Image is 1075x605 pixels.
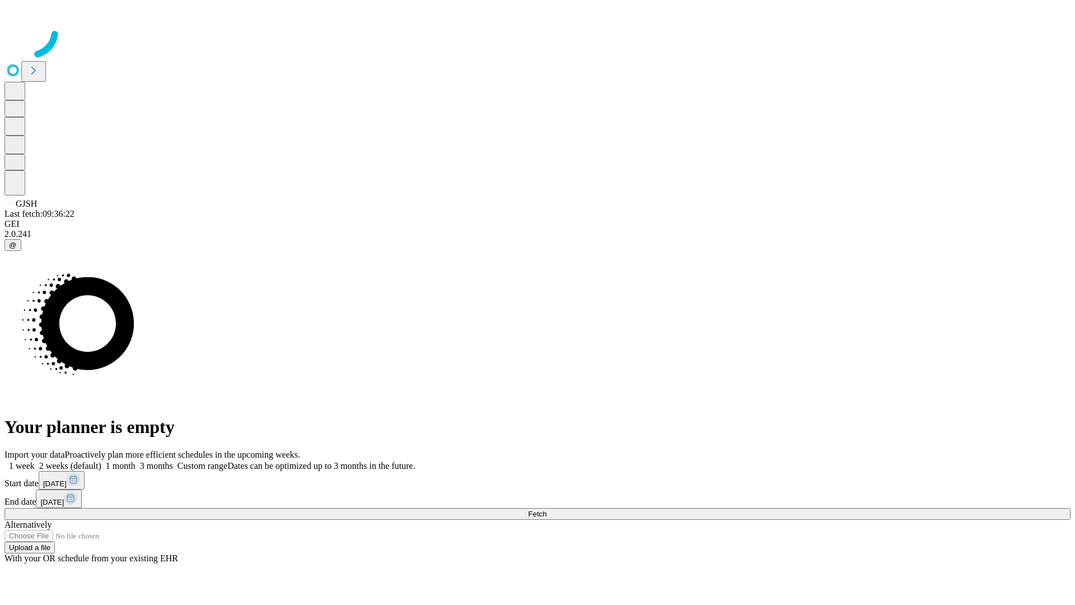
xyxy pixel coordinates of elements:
[106,461,135,471] span: 1 month
[4,542,55,553] button: Upload a file
[4,520,52,529] span: Alternatively
[39,461,101,471] span: 2 weeks (default)
[65,450,300,459] span: Proactively plan more efficient schedules in the upcoming weeks.
[4,239,21,251] button: @
[4,450,65,459] span: Import your data
[43,480,67,488] span: [DATE]
[177,461,227,471] span: Custom range
[4,508,1071,520] button: Fetch
[9,241,17,249] span: @
[4,471,1071,490] div: Start date
[4,219,1071,229] div: GEI
[227,461,415,471] span: Dates can be optimized up to 3 months in the future.
[39,471,85,490] button: [DATE]
[528,510,546,518] span: Fetch
[36,490,82,508] button: [DATE]
[9,461,35,471] span: 1 week
[4,209,74,218] span: Last fetch: 09:36:22
[16,199,37,208] span: GJSH
[4,490,1071,508] div: End date
[40,498,64,506] span: [DATE]
[4,229,1071,239] div: 2.0.241
[4,553,178,563] span: With your OR schedule from your existing EHR
[140,461,173,471] span: 3 months
[4,417,1071,438] h1: Your planner is empty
